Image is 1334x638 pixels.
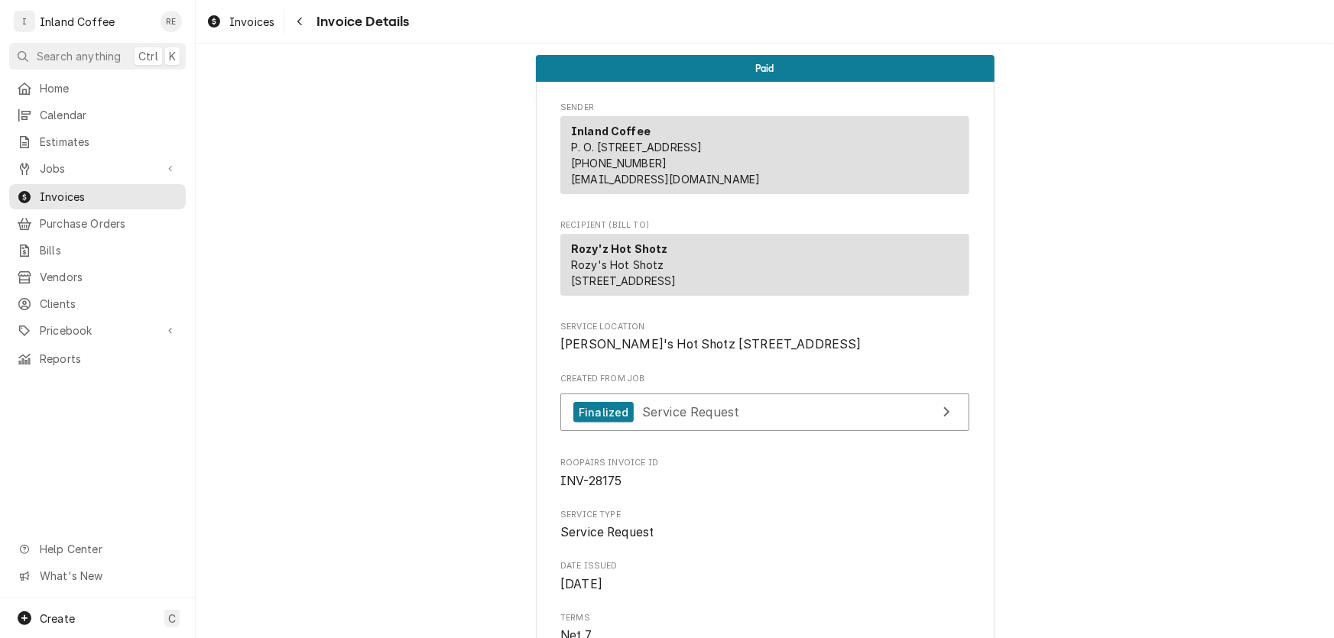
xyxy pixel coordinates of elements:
[9,43,186,70] button: Search anythingCtrlK
[9,184,186,209] a: Invoices
[9,264,186,290] a: Vendors
[40,322,155,338] span: Pricebook
[560,560,969,572] span: Date Issued
[560,525,654,539] span: Service Request
[560,474,622,488] span: INV-28175
[9,102,186,128] a: Calendar
[40,14,115,30] div: Inland Coffee
[40,215,178,232] span: Purchase Orders
[560,577,602,591] span: [DATE]
[560,234,969,296] div: Recipient (Bill To)
[287,9,312,34] button: Navigate back
[9,346,186,371] a: Reports
[40,612,75,625] span: Create
[560,612,969,624] span: Terms
[40,242,178,258] span: Bills
[560,116,969,194] div: Sender
[560,509,969,521] span: Service Type
[560,337,862,351] span: [PERSON_NAME]'s Hot Shotz [STREET_ADDRESS]
[40,541,177,557] span: Help Center
[560,102,969,114] span: Sender
[560,523,969,542] span: Service Type
[536,55,995,82] div: Status
[560,509,969,542] div: Service Type
[312,11,409,32] span: Invoice Details
[560,219,969,232] span: Recipient (Bill To)
[571,157,667,170] a: [PHONE_NUMBER]
[560,102,969,201] div: Invoice Sender
[138,48,158,64] span: Ctrl
[560,457,969,490] div: Roopairs Invoice ID
[571,125,651,138] strong: Inland Coffee
[9,156,186,181] a: Go to Jobs
[14,11,35,32] div: I
[560,472,969,491] span: Roopairs Invoice ID
[161,11,182,32] div: RE
[9,129,186,154] a: Estimates
[9,76,186,101] a: Home
[9,238,186,263] a: Bills
[9,536,186,562] a: Go to Help Center
[560,321,969,354] div: Service Location
[40,189,178,205] span: Invoices
[9,291,186,316] a: Clients
[560,335,969,354] span: Service Location
[169,48,176,64] span: K
[9,211,186,236] a: Purchase Orders
[571,258,677,287] span: Rozy's Hot Shotz [STREET_ADDRESS]
[642,404,739,419] span: Service Request
[560,393,969,431] a: View Job
[560,234,969,302] div: Recipient (Bill To)
[573,402,634,423] div: Finalized
[571,242,668,255] strong: Rozy'z Hot Shotz
[40,296,178,312] span: Clients
[40,269,178,285] span: Vendors
[571,141,703,154] span: P. O. [STREET_ADDRESS]
[560,575,969,594] span: Date Issued
[560,560,969,593] div: Date Issued
[40,134,178,150] span: Estimates
[200,9,281,34] a: Invoices
[40,107,178,123] span: Calendar
[560,373,969,385] span: Created From Job
[560,116,969,200] div: Sender
[40,351,178,367] span: Reports
[9,563,186,588] a: Go to What's New
[40,160,155,177] span: Jobs
[161,11,182,32] div: Ruth Easley's Avatar
[755,63,774,73] span: Paid
[560,373,969,439] div: Created From Job
[168,610,176,627] span: C
[560,219,969,303] div: Invoice Recipient
[40,568,177,584] span: What's New
[560,321,969,333] span: Service Location
[9,318,186,343] a: Go to Pricebook
[560,457,969,469] span: Roopairs Invoice ID
[229,14,274,30] span: Invoices
[37,48,121,64] span: Search anything
[40,80,178,96] span: Home
[571,173,760,186] a: [EMAIL_ADDRESS][DOMAIN_NAME]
